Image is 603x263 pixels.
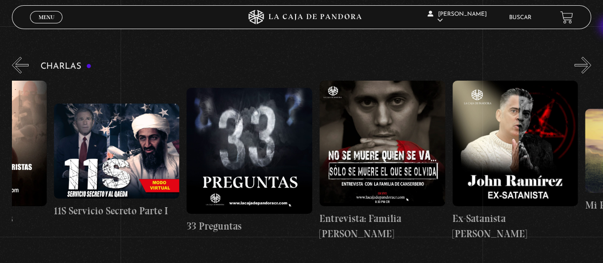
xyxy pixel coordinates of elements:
button: Previous [12,57,29,74]
a: 11S Servicio Secreto Parte I [54,81,180,242]
h4: 11S Servicio Secreto Parte I [54,203,180,219]
a: Entrevista: Familia [PERSON_NAME] [319,81,445,242]
a: View your shopping cart [560,11,573,24]
h4: Entrevista: Familia [PERSON_NAME] [319,211,445,241]
button: Next [574,57,591,74]
a: 33 Preguntas [186,81,312,242]
h3: Charlas [41,62,92,71]
span: [PERSON_NAME] [428,11,487,23]
span: Cerrar [35,22,58,29]
span: Menu [39,14,54,20]
a: Ex-Satanista [PERSON_NAME] [452,81,578,242]
h4: Ex-Satanista [PERSON_NAME] [452,211,578,241]
h4: 33 Preguntas [186,219,312,234]
a: Buscar [509,15,531,21]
